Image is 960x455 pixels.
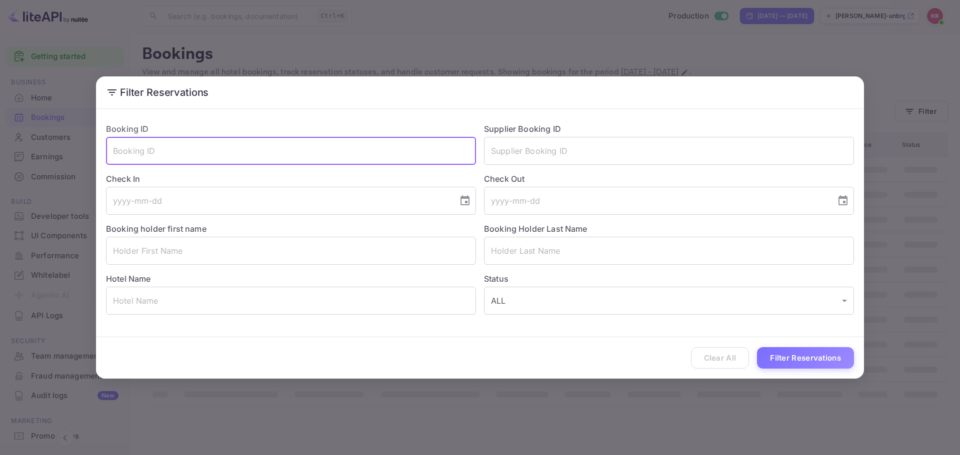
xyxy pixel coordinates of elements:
div: ALL [484,287,854,315]
label: Check Out [484,173,854,185]
input: Holder Last Name [484,237,854,265]
button: Choose date [833,191,853,211]
button: Choose date [455,191,475,211]
h2: Filter Reservations [96,76,864,108]
input: yyyy-mm-dd [484,187,829,215]
input: Booking ID [106,137,476,165]
input: Supplier Booking ID [484,137,854,165]
input: Hotel Name [106,287,476,315]
label: Hotel Name [106,274,151,284]
label: Booking holder first name [106,224,206,234]
input: Holder First Name [106,237,476,265]
label: Check In [106,173,476,185]
label: Status [484,273,854,285]
label: Booking ID [106,124,149,134]
button: Filter Reservations [757,347,854,369]
label: Supplier Booking ID [484,124,561,134]
label: Booking Holder Last Name [484,224,587,234]
input: yyyy-mm-dd [106,187,451,215]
